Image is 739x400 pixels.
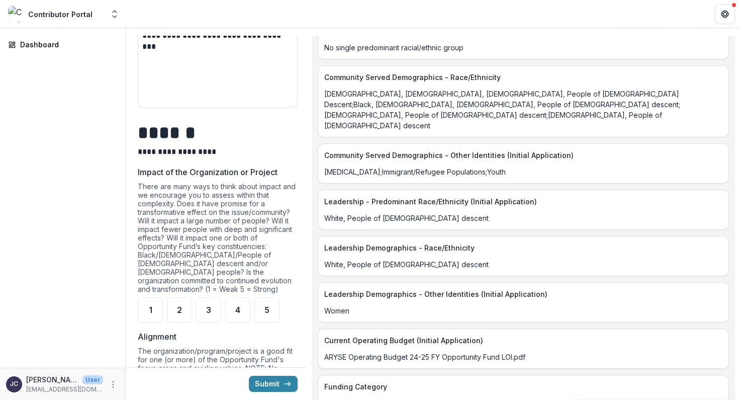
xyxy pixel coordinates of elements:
[324,213,722,223] p: White, People of [DEMOGRAPHIC_DATA] descent
[26,374,78,385] p: [PERSON_NAME]
[324,42,722,53] p: No single predominant racial/ethnic group
[28,9,93,20] div: Contributor Portal
[107,378,119,390] button: More
[26,385,103,394] p: [EMAIL_ADDRESS][DOMAIN_NAME]
[138,182,298,297] div: There are many ways to think about impact and we encourage you to assess within that complexity. ...
[177,306,182,314] span: 2
[324,352,722,362] p: ARYSE Operating Budget 24-25 FY Opportunity Fund LOI.pdf
[8,6,24,22] img: Contributor Portal
[324,89,722,131] p: [DEMOGRAPHIC_DATA], [DEMOGRAPHIC_DATA], [DEMOGRAPHIC_DATA], People of [DEMOGRAPHIC_DATA] Descent;...
[324,150,718,161] p: Community Served Demographics - Other Identities (Initial Application)
[20,39,113,50] div: Dashboard
[264,306,269,314] span: 5
[206,306,211,314] span: 3
[82,375,103,384] p: User
[4,36,121,53] a: Dashboard
[324,167,722,177] p: [MEDICAL_DATA];Immigrant/Refugee Populations;Youth
[324,259,722,270] p: White, People of [DEMOGRAPHIC_DATA] descent
[249,376,298,392] button: Submit
[10,381,18,387] div: Jasimine Cooper
[324,196,718,207] p: Leadership - Predominant Race/Ethnicity (Initial Application)
[324,289,718,299] p: Leadership Demographics - Other Identities (Initial Application)
[235,306,240,314] span: 4
[324,335,718,346] p: Current Operating Budget (Initial Application)
[108,4,122,24] button: Open entity switcher
[324,243,718,253] p: Leadership Demographics - Race/Ethnicity
[138,166,278,178] p: Impact of the Organization or Project
[149,306,152,314] span: 1
[324,72,718,83] p: Community Served Demographics - Race/Ethnicity
[715,4,735,24] button: Get Help
[324,381,718,392] p: Funding Category
[138,331,176,343] p: Alignment
[324,305,722,316] p: Women
[138,347,298,393] div: The organization/program/project is a good fit for one (or more) of the Opportunity Fund's focus ...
